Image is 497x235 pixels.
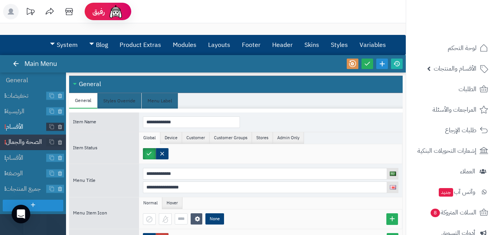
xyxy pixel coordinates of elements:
[390,185,396,189] img: English
[299,35,325,55] a: Skins
[433,104,476,115] span: المراجعات والأسئلة
[431,209,440,217] span: 8
[448,43,476,54] span: لوحة التحكم
[162,197,182,209] li: Hover
[182,132,210,144] li: Customer
[6,92,47,100] span: تخفيضات
[325,35,354,55] a: Styles
[73,118,96,125] span: Item Name
[273,132,304,144] li: Admin Only
[73,177,96,184] span: Menu Title
[354,35,392,55] a: Variables
[73,209,107,216] span: Menu Item Icon
[236,35,266,55] a: Footer
[411,100,492,119] a: المراجعات والأسئلة
[14,55,65,73] div: Main Menu
[434,63,476,74] span: الأقسام والمنتجات
[460,166,475,177] span: العملاء
[438,187,475,197] span: وآتس آب
[411,183,492,201] a: وآتس آبجديد
[445,125,476,136] span: طلبات الإرجاع
[12,205,30,223] div: Open Intercom Messenger
[139,132,160,144] li: Global
[417,145,476,156] span: إشعارات التحويلات البنكية
[390,171,396,176] img: العربية
[411,203,492,222] a: السلات المتروكة8
[21,4,40,21] a: تحديثات المنصة
[142,93,178,109] li: Menu Label
[6,169,47,178] span: الوصفه
[69,76,403,93] div: General
[167,35,202,55] a: Modules
[210,132,252,144] li: Customer Groups
[411,39,492,57] a: لوحة التحكم
[202,35,236,55] a: Layouts
[73,144,97,151] span: Item Status
[430,207,476,218] span: السلات المتروكة
[439,188,453,197] span: جديد
[114,35,167,55] a: Product Extras
[139,197,162,209] li: Normal
[44,35,83,55] a: System
[266,35,299,55] a: Header
[108,4,123,19] img: ai-face.png
[252,132,273,144] li: Stores
[411,162,492,181] a: العملاء
[6,154,47,162] span: الأقسام
[6,123,47,131] span: الأقسام
[69,93,97,109] li: General
[6,107,47,116] span: الرئيسية
[92,7,105,16] span: رفيق
[97,93,142,109] li: Styles Override
[205,213,224,225] label: None
[459,84,476,95] span: الطلبات
[6,185,47,194] span: جميع المنتجات
[444,18,490,35] img: logo-2.png
[411,80,492,98] a: الطلبات
[411,121,492,140] a: طلبات الإرجاع
[160,132,182,144] li: Device
[411,142,492,160] a: إشعارات التحويلات البنكية
[83,35,114,55] a: Blog
[6,138,47,147] span: الصحة والجمال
